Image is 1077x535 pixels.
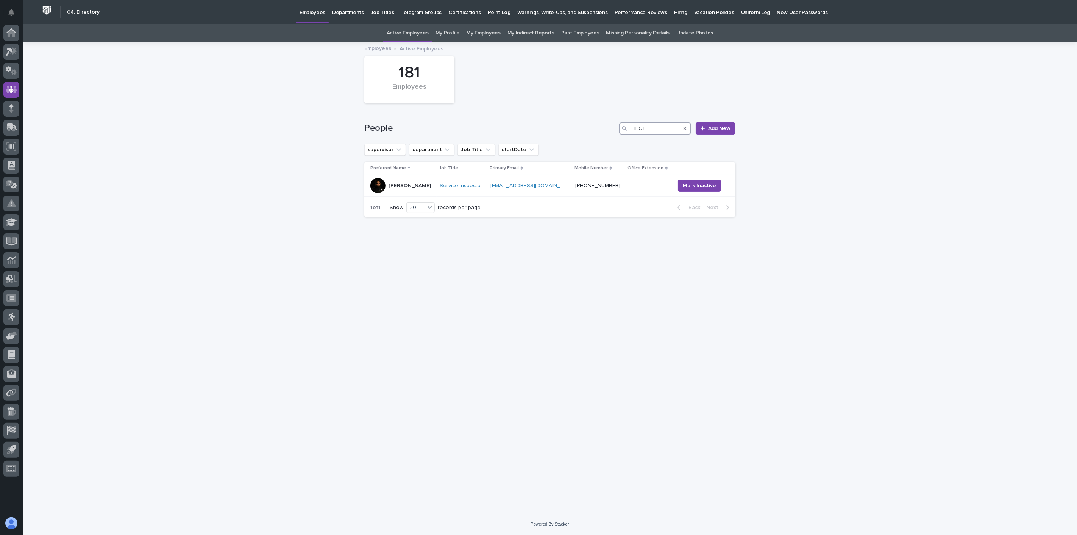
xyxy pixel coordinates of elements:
a: Active Employees [387,24,429,42]
p: - [628,181,631,189]
a: Missing Personality Details [606,24,670,42]
a: My Profile [435,24,460,42]
button: Next [703,204,735,211]
h2: 04. Directory [67,9,100,16]
button: Job Title [457,144,495,156]
div: 20 [407,204,425,212]
a: Employees [364,44,391,52]
div: Employees [377,83,442,99]
p: Job Title [439,164,458,172]
button: Notifications [3,5,19,20]
a: Past Employees [561,24,599,42]
p: records per page [438,205,481,211]
button: startDate [498,144,539,156]
img: Workspace Logo [40,3,54,17]
p: Show [390,205,403,211]
p: 1 of 1 [364,199,387,217]
span: Next [706,205,723,210]
h1: People [364,123,616,134]
a: Update Photos [676,24,713,42]
input: Search [619,122,691,135]
span: Add New [708,126,730,131]
tr: [PERSON_NAME]Service Inspector [EMAIL_ADDRESS][DOMAIN_NAME] [PHONE_NUMBER]-- Mark Inactive [364,175,735,197]
a: [PHONE_NUMBER] [575,183,620,188]
button: supervisor [364,144,406,156]
a: My Indirect Reports [507,24,554,42]
button: department [409,144,454,156]
p: [PERSON_NAME] [389,183,431,189]
p: Preferred Name [370,164,406,172]
button: Mark Inactive [678,180,721,192]
a: [EMAIL_ADDRESS][DOMAIN_NAME] [490,183,576,188]
a: Add New [696,122,735,135]
span: Back [684,205,700,210]
div: 181 [377,63,442,82]
p: Primary Email [490,164,519,172]
div: Notifications [9,9,19,21]
a: Powered By Stacker [531,522,569,526]
button: Back [671,204,703,211]
a: Service Inspector [440,183,482,189]
p: Mobile Number [574,164,608,172]
button: users-avatar [3,515,19,531]
p: Active Employees [400,44,443,52]
p: Office Extension [627,164,663,172]
a: My Employees [467,24,501,42]
span: Mark Inactive [683,182,716,189]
